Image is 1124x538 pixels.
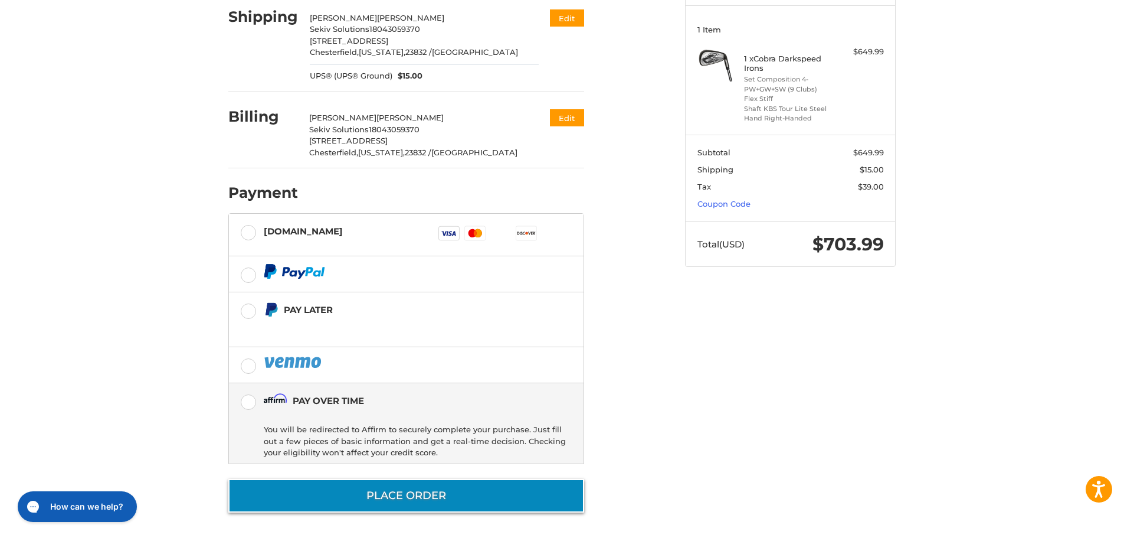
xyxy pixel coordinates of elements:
div: Pay Later [284,300,510,319]
span: $15.00 [860,165,884,174]
span: $649.99 [853,148,884,157]
button: Edit [550,109,584,126]
li: Shaft KBS Tour Lite Steel [744,104,834,114]
span: $703.99 [812,233,884,255]
span: $15.00 [392,70,423,82]
span: [PERSON_NAME] [309,113,376,122]
img: Affirm icon [264,393,287,408]
span: [GEOGRAPHIC_DATA] [431,148,517,157]
iframe: PayPal Message 1 [264,322,510,332]
div: You will be redirected to Affirm to securely complete your purchase. Just fill out a few pieces o... [264,419,566,464]
img: PayPal icon [264,355,324,370]
div: [DOMAIN_NAME] [264,221,343,241]
span: 18043059370 [369,125,420,134]
span: [STREET_ADDRESS] [309,136,388,145]
span: 18043059370 [369,24,420,34]
h3: 1 Item [697,25,884,34]
span: [PERSON_NAME] [376,113,444,122]
li: Flex Stiff [744,94,834,104]
span: [GEOGRAPHIC_DATA] [432,47,518,57]
span: [PERSON_NAME] [377,13,444,22]
div: Pay over time [293,391,364,410]
img: Pay Later icon [264,302,278,317]
span: [PERSON_NAME] [310,13,377,22]
span: [US_STATE], [359,47,405,57]
h4: 1 x Cobra Darkspeed Irons [744,54,834,73]
iframe: Gorgias live chat messenger [12,487,140,526]
span: 23832 / [405,148,431,157]
iframe: Google Customer Reviews [1027,506,1124,538]
span: [STREET_ADDRESS] [310,36,388,45]
span: Sekiv Solutions [309,125,369,134]
span: Shipping [697,165,733,174]
button: Edit [550,9,584,27]
li: Set Composition 4-PW+GW+SW (9 Clubs) [744,74,834,94]
a: Coupon Code [697,199,751,208]
span: Chesterfield, [309,148,358,157]
span: UPS® (UPS® Ground) [310,70,392,82]
span: 23832 / [405,47,432,57]
img: PayPal icon [264,264,325,279]
span: Tax [697,182,711,191]
span: Total (USD) [697,239,745,250]
h2: Payment [228,184,298,202]
div: $649.99 [837,46,884,58]
h2: Billing [228,107,297,126]
button: Place Order [228,479,584,513]
span: [US_STATE], [358,148,405,157]
span: $39.00 [858,182,884,191]
span: Subtotal [697,148,730,157]
h2: Shipping [228,8,298,26]
li: Hand Right-Handed [744,113,834,123]
span: Chesterfield, [310,47,359,57]
span: Sekiv Solutions [310,24,369,34]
